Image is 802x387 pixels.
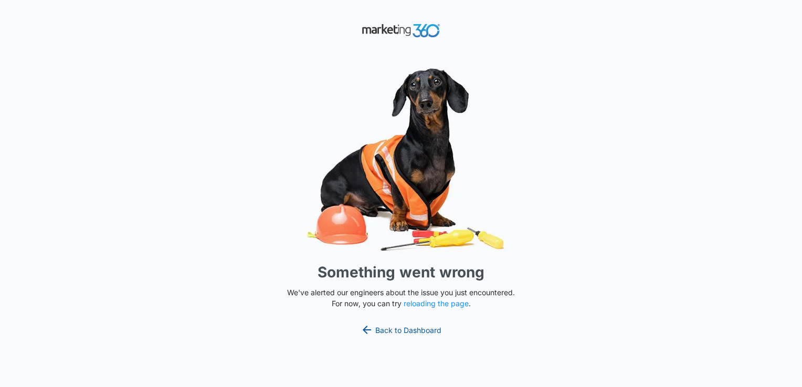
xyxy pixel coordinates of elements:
img: Marketing 360 Logo [362,21,440,40]
h1: Something went wrong [318,261,484,283]
p: We've alerted our engineers about the issue you just encountered. For now, you can try . [283,287,519,309]
button: reloading the page [404,299,469,308]
a: Back to Dashboard [361,324,441,336]
img: Sad Dog [244,62,558,257]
